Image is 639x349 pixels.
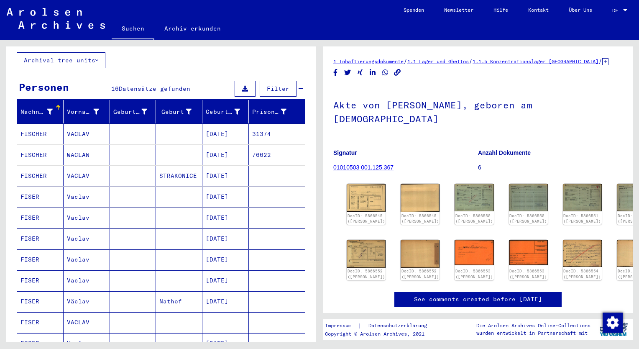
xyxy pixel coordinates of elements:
a: DocID: 5866549 ([PERSON_NAME]) [401,213,439,224]
div: Geburt‏ [159,108,192,116]
p: 6 [478,163,622,172]
mat-cell: WACLAW [64,145,110,165]
mat-cell: Vaclav [64,270,110,291]
button: Filter [260,81,296,97]
mat-cell: FISER [17,312,64,333]
div: Prisoner # [252,105,297,118]
mat-cell: [DATE] [202,270,249,291]
mat-cell: [DATE] [202,291,249,312]
button: Archival tree units [17,52,105,68]
mat-cell: VACLAV [64,166,110,186]
mat-cell: FISER [17,291,64,312]
p: wurden entwickelt in Partnerschaft mit [476,329,590,337]
div: Nachname [20,105,63,118]
a: 1.1.5 Konzentrationslager [GEOGRAPHIC_DATA] [473,58,598,64]
span: / [404,57,407,65]
span: DE [612,8,621,13]
a: DocID: 5866552 ([PERSON_NAME]) [401,269,439,279]
img: 001.jpg [455,240,493,265]
mat-cell: VACLAV [64,124,110,144]
mat-cell: 31374 [249,124,305,144]
div: Prisoner # [252,108,286,116]
a: Archiv erkunden [154,18,231,38]
mat-cell: FISER [17,208,64,228]
div: Geburt‏ [159,105,202,118]
a: Impressum [325,321,358,330]
img: 002.jpg [509,240,548,265]
mat-header-cell: Geburtsname [110,100,156,123]
div: Geburtsdatum [206,108,240,116]
span: / [469,57,473,65]
mat-header-cell: Vorname [64,100,110,123]
div: Geburtsdatum [206,105,250,118]
button: Copy link [393,67,402,78]
a: 01010503 001.125.367 [333,164,394,171]
img: 002.jpg [401,240,440,268]
mat-cell: Väclav [64,291,110,312]
a: DocID: 5866549 ([PERSON_NAME]) [348,213,385,224]
mat-cell: FISER [17,270,64,291]
button: Share on WhatsApp [381,67,390,78]
div: Vorname [67,108,99,116]
img: 001.jpg [347,184,386,212]
div: Personen [19,80,69,95]
img: 001.jpg [563,240,602,267]
a: DocID: 5866552 ([PERSON_NAME]) [348,269,385,279]
button: Share on Twitter [343,67,352,78]
mat-cell: FISER [17,228,64,249]
mat-cell: FISCHER [17,166,64,186]
mat-cell: 76622 [249,145,305,165]
img: Arolsen_neg.svg [7,8,105,29]
mat-cell: [DATE] [202,228,249,249]
a: DocID: 5866550 ([PERSON_NAME]) [509,213,547,224]
span: Datensätze gefunden [119,85,190,92]
mat-header-cell: Geburt‏ [156,100,202,123]
img: 002.jpg [509,184,548,211]
a: DocID: 5866554 ([PERSON_NAME]) [563,269,601,279]
mat-cell: Vaclav [64,187,110,207]
a: Suchen [112,18,154,40]
span: 16 [111,85,119,92]
h1: Akte von [PERSON_NAME], geboren am [DEMOGRAPHIC_DATA] [333,86,622,136]
div: | [325,321,437,330]
a: See comments created before [DATE] [414,295,542,304]
mat-cell: FISCHER [17,145,64,165]
mat-cell: [DATE] [202,166,249,186]
mat-cell: [DATE] [202,249,249,270]
a: DocID: 5866553 ([PERSON_NAME]) [509,269,547,279]
mat-cell: [DATE] [202,124,249,144]
img: yv_logo.png [598,319,629,340]
mat-cell: FISER [17,249,64,270]
div: Vorname [67,105,110,118]
mat-cell: STRAKONICE [156,166,202,186]
mat-cell: FISCHER [17,124,64,144]
mat-cell: Vaclav [64,208,110,228]
div: Nachname [20,108,53,116]
a: 1.1 Lager und Ghettos [407,58,469,64]
a: DocID: 5866550 ([PERSON_NAME]) [455,213,493,224]
img: 001.jpg [563,184,602,211]
a: DocID: 5866551 ([PERSON_NAME]) [563,213,601,224]
button: Share on Xing [356,67,365,78]
button: Share on LinkedIn [368,67,377,78]
span: / [598,57,602,65]
b: Signatur [333,149,357,156]
mat-cell: [DATE] [202,145,249,165]
p: Die Arolsen Archives Online-Collections [476,322,590,329]
div: Zustimmung ändern [602,312,622,332]
mat-cell: Nathof [156,291,202,312]
mat-header-cell: Nachname [17,100,64,123]
mat-cell: [DATE] [202,187,249,207]
img: 001.jpg [455,184,493,211]
mat-cell: Vaclav [64,228,110,249]
img: 001.jpg [347,240,386,268]
a: Datenschutzerklärung [362,321,437,330]
div: Geburtsname [113,108,148,116]
mat-cell: VACLAV [64,312,110,333]
div: Geburtsname [113,105,158,118]
b: Anzahl Dokumente [478,149,531,156]
a: DocID: 5866553 ([PERSON_NAME]) [455,269,493,279]
button: Share on Facebook [331,67,340,78]
mat-cell: FISER [17,187,64,207]
mat-header-cell: Prisoner # [249,100,305,123]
